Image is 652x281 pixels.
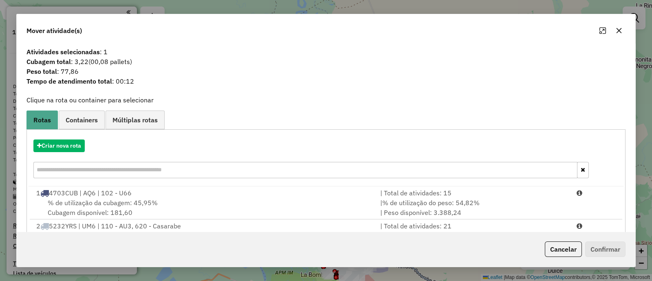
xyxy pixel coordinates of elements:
span: % de utilização do peso: 54,82% [382,199,480,207]
span: % de utilização da cubagem: 45,95% [48,199,158,207]
div: Cubagem disponível: 181,60 [31,198,375,217]
strong: Cubagem total [26,58,71,66]
div: 1 [31,188,375,198]
div: | Total de atividades: 21 [375,221,572,231]
div: | | Peso disponível: 3.388,24 [375,198,572,217]
label: Clique na rota ou container para selecionar [26,95,154,105]
span: (00,08 pallets) [88,58,132,66]
i: Porcentagens após mover as atividades: Cubagem: 61,98% Peso: 72,90% [577,223,582,229]
span: Rotas [33,117,51,123]
div: | Total de atividades: 15 [375,188,572,198]
button: Criar nova rota [33,139,85,152]
strong: Tempo de atendimento total [26,77,112,85]
span: : 77,86 [22,66,630,76]
strong: Peso total [26,67,57,75]
div: | | Peso disponível: 2.110,37 [375,231,572,250]
span: Mover atividade(s) [26,26,82,35]
strong: Atividades selecionadas [26,48,100,56]
span: 5232YRS | UM6 | 110 - AU3, 620 - Casarabe [49,222,181,230]
span: : 1 [22,47,630,57]
button: Maximize [596,24,609,37]
span: : 00:12 [22,76,630,86]
span: : 3,22 [22,57,630,66]
div: Cubagem disponível: 130,97 [31,231,375,250]
i: Porcentagens após mover as atividades: Cubagem: 46,91% Peso: 55,86% [577,190,582,196]
div: 2 [31,221,375,231]
span: Múltiplas rotas [112,117,158,123]
span: Containers [66,117,98,123]
button: Cancelar [545,241,582,257]
span: 4703CUB | AQ6 | 102 - U66 [49,189,132,197]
